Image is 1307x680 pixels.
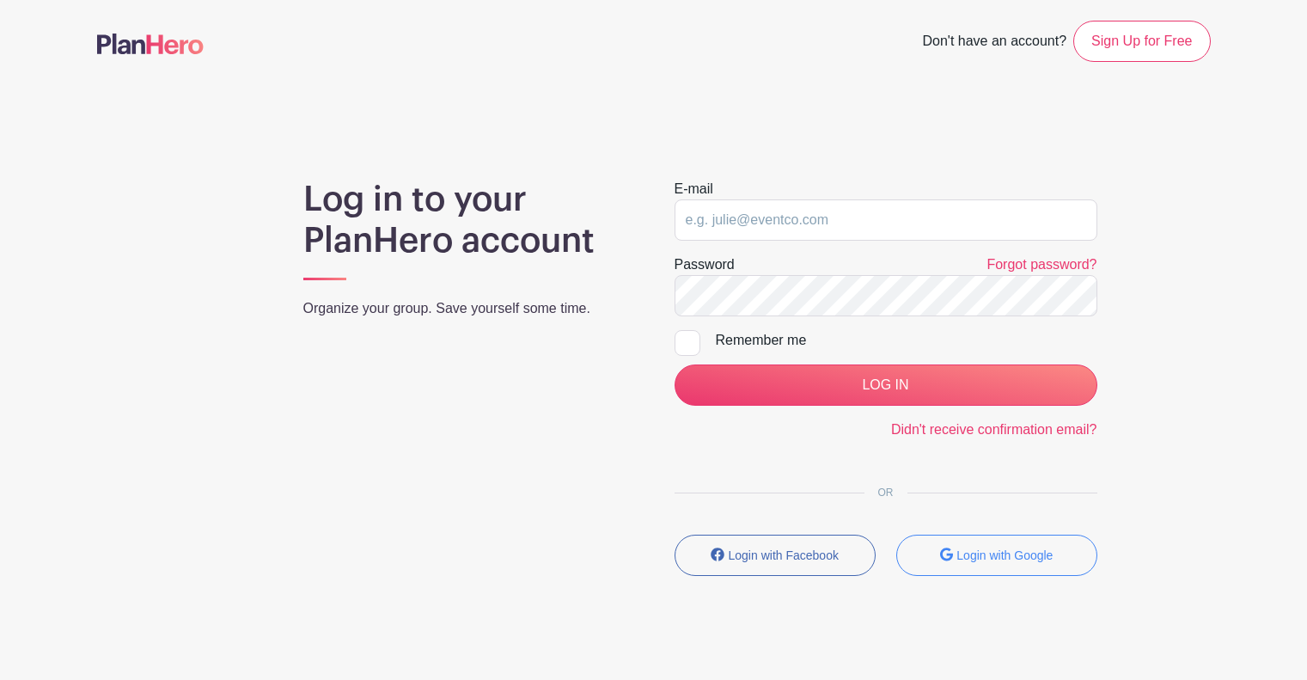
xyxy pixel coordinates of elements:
img: logo-507f7623f17ff9eddc593b1ce0a138ce2505c220e1c5a4e2b4648c50719b7d32.svg [97,34,204,54]
small: Login with Google [956,548,1053,562]
button: Login with Facebook [675,535,876,576]
button: Login with Google [896,535,1097,576]
input: LOG IN [675,365,1097,406]
h1: Log in to your PlanHero account [303,179,633,261]
a: Didn't receive confirmation email? [891,422,1097,437]
input: e.g. julie@eventco.com [675,199,1097,241]
label: E-mail [675,179,713,199]
small: Login with Facebook [729,548,839,562]
p: Organize your group. Save yourself some time. [303,298,633,319]
a: Forgot password? [986,257,1096,272]
span: OR [864,487,907,499]
a: Sign Up for Free [1073,21,1210,62]
span: Don't have an account? [922,24,1066,62]
label: Password [675,254,735,275]
div: Remember me [716,330,1097,351]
